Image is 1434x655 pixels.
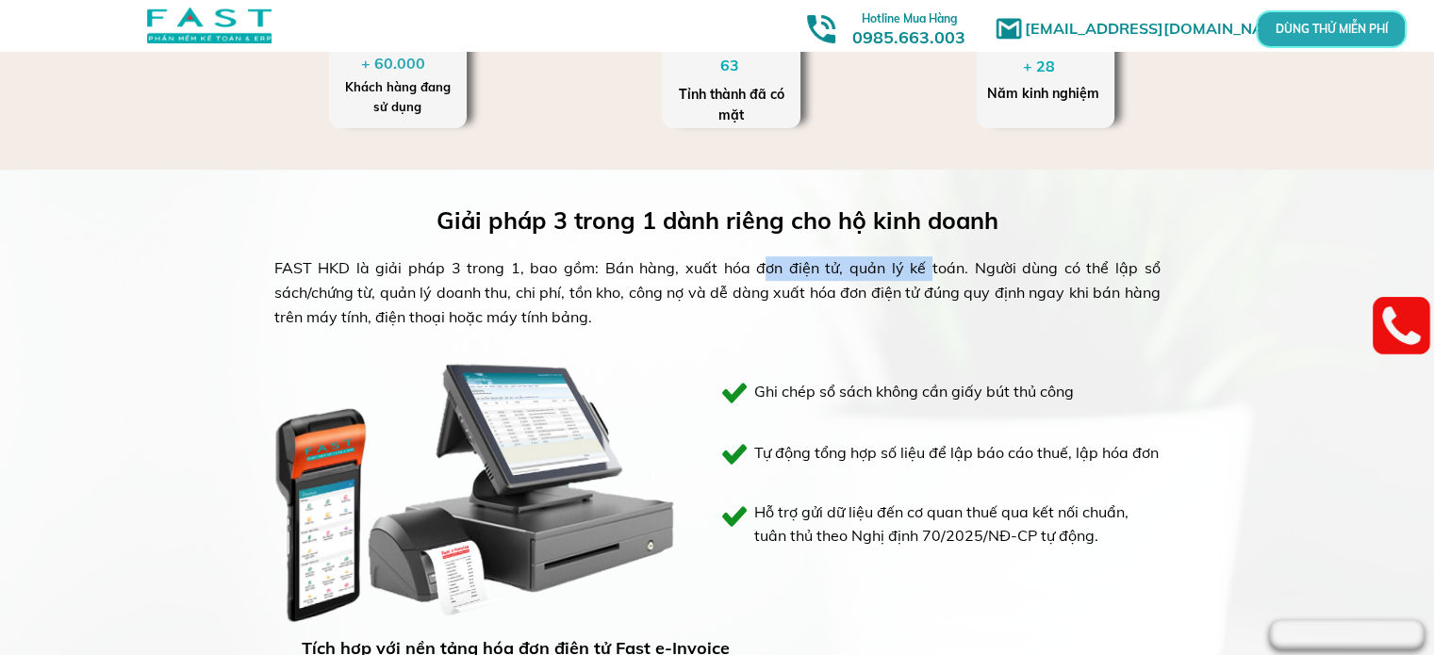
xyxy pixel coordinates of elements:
[754,380,1141,404] h3: Ghi chép sổ sách không cần giấy bút thủ công
[754,500,1160,549] h3: Hỗ trợ gửi dữ liệu đến cơ quan thuế qua kết nối chuẩn, tuân thủ theo Nghị định 70/2025/NĐ-CP tự đ...
[437,202,1026,239] h3: Giải pháp 3 trong 1 dành riêng cho hộ kinh doanh
[986,83,1104,104] div: Năm kinh nghiệm
[720,54,757,78] div: 63
[274,256,1161,329] div: FAST HKD là giải pháp 3 trong 1, bao gồm: Bán hàng, xuất hóa đơn điện tử, quản lý kế toán. Người ...
[832,7,986,47] h3: 0985.663.003
[677,84,786,126] div: Tỉnh thành đã có mặt
[1025,17,1303,41] h1: [EMAIL_ADDRESS][DOMAIN_NAME]
[1023,55,1073,79] div: + 28
[361,52,435,76] div: + 60.000
[862,11,957,25] span: Hotline Mua Hàng
[754,441,1160,466] h3: Tự động tổng hợp số liệu để lập báo cáo thuế, lập hóa đơn
[1261,13,1401,45] p: DÙNG THỬ MIỄN PHÍ
[338,77,456,117] div: Khách hàng đang sử dụng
